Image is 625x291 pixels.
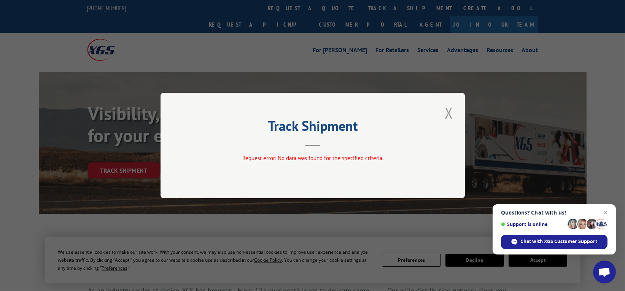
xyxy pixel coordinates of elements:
span: Support is online [501,221,565,227]
button: Close modal [442,102,455,123]
span: Chat with XGS Customer Support [521,238,598,245]
span: Chat with XGS Customer Support [501,235,608,249]
span: Questions? Chat with us! [501,210,608,216]
span: Request error: No data was found for the specified criteria. [242,154,383,162]
h2: Track Shipment [199,121,427,135]
a: Open chat [593,261,616,283]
